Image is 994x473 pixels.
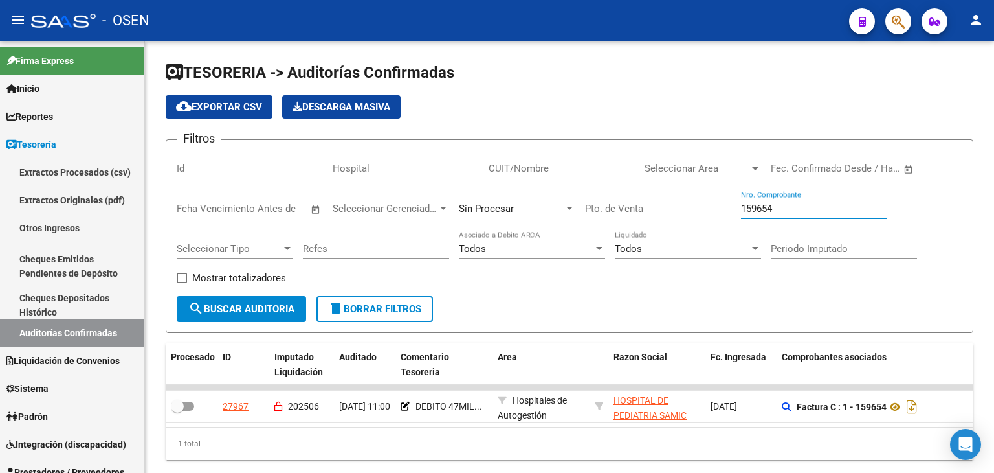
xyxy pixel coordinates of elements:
[6,410,48,424] span: Padrón
[188,301,204,316] mat-icon: search
[339,401,390,411] span: [DATE] 11:00
[901,162,916,177] button: Open calendar
[328,301,344,316] mat-icon: delete
[171,352,215,362] span: Procesado
[777,343,971,386] datatable-header-cell: Comprobantes asociados
[459,243,486,255] span: Todos
[309,202,324,217] button: Open calendar
[782,352,887,362] span: Comprobantes asociados
[613,393,700,421] div: - 30615915544
[615,243,642,255] span: Todos
[188,303,294,315] span: Buscar Auditoria
[645,163,749,174] span: Seleccionar Area
[316,296,433,322] button: Borrar Filtros
[6,54,74,68] span: Firma Express
[176,101,262,113] span: Exportar CSV
[217,343,269,386] datatable-header-cell: ID
[6,382,49,396] span: Sistema
[274,352,323,377] span: Imputado Liquidación
[771,163,823,174] input: Fecha inicio
[6,437,126,452] span: Integración (discapacidad)
[177,243,282,255] span: Seleccionar Tipo
[223,399,248,414] div: 27967
[459,203,514,214] span: Sin Procesar
[401,352,449,377] span: Comentario Tesoreria
[711,352,766,362] span: Fc. Ingresada
[968,12,984,28] mat-icon: person
[333,203,437,214] span: Seleccionar Gerenciador
[102,6,149,35] span: - OSEN
[415,401,482,411] span: DEBITO 47MIL...
[176,98,192,114] mat-icon: cloud_download
[166,428,973,460] div: 1 total
[177,130,221,148] h3: Filtros
[6,82,39,96] span: Inicio
[177,296,306,322] button: Buscar Auditoria
[166,95,272,119] button: Exportar CSV
[950,429,981,460] div: Open Intercom Messenger
[711,401,737,411] span: [DATE]
[395,343,492,386] datatable-header-cell: Comentario Tesoreria
[797,402,887,412] strong: Factura C : 1 - 159654
[492,343,590,386] datatable-header-cell: Area
[269,343,334,386] datatable-header-cell: Imputado Liquidación
[498,395,567,421] span: Hospitales de Autogestión
[705,343,777,386] datatable-header-cell: Fc. Ingresada
[288,401,319,411] span: 202506
[6,137,56,152] span: Tesorería
[339,352,377,362] span: Auditado
[328,303,421,315] span: Borrar Filtros
[613,395,687,450] span: HOSPITAL DE PEDIATRIA SAMIC "PROFESOR [PERSON_NAME]"
[10,12,26,28] mat-icon: menu
[6,110,53,124] span: Reportes
[835,163,898,174] input: Fecha fin
[6,354,120,368] span: Liquidación de Convenios
[282,95,401,119] app-download-masive: Descarga masiva de comprobantes (adjuntos)
[223,352,231,362] span: ID
[613,352,667,362] span: Razon Social
[498,352,517,362] span: Area
[166,63,454,82] span: TESORERIA -> Auditorías Confirmadas
[903,397,920,417] i: Descargar documento
[166,343,217,386] datatable-header-cell: Procesado
[293,101,390,113] span: Descarga Masiva
[334,343,395,386] datatable-header-cell: Auditado
[192,270,286,286] span: Mostrar totalizadores
[608,343,705,386] datatable-header-cell: Razon Social
[282,95,401,119] button: Descarga Masiva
